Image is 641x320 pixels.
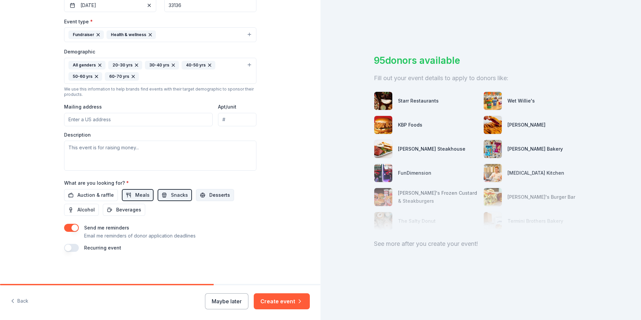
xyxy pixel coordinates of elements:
[68,30,104,39] div: Fundraiser
[135,191,150,199] span: Meals
[64,204,99,216] button: Alcohol
[105,72,139,81] div: 60-70 yrs
[64,113,213,126] input: Enter a US address
[507,121,546,129] div: [PERSON_NAME]
[64,132,91,138] label: Description
[398,97,439,105] div: Starr Restaurants
[484,140,502,158] img: photo for Bobo's Bakery
[484,92,502,110] img: photo for Wet Willie's
[209,191,230,199] span: Desserts
[374,116,392,134] img: photo for KBP Foods
[68,72,102,81] div: 50-60 yrs
[11,294,28,308] button: Back
[158,189,192,201] button: Snacks
[64,27,256,42] button: FundraiserHealth & wellness
[64,104,102,110] label: Mailing address
[122,189,154,201] button: Meals
[116,206,141,214] span: Beverages
[64,48,95,55] label: Demographic
[218,113,256,126] input: #
[254,293,310,309] button: Create event
[484,116,502,134] img: photo for Vicky Bakery
[77,191,114,199] span: Auction & raffle
[68,61,105,69] div: All genders
[64,87,256,97] div: We use this information to help brands find events with their target demographic to sponsor their...
[103,204,145,216] button: Beverages
[84,232,196,240] p: Email me reminders of donor application deadlines
[374,92,392,110] img: photo for Starr Restaurants
[171,191,188,199] span: Snacks
[145,61,179,69] div: 30-40 yrs
[374,73,588,84] div: Fill out your event details to apply to donors like:
[398,121,422,129] div: KBP Foods
[64,18,93,25] label: Event type
[64,189,118,201] button: Auction & raffle
[218,104,236,110] label: Apt/unit
[205,293,248,309] button: Maybe later
[398,145,465,153] div: [PERSON_NAME] Steakhouse
[64,58,256,84] button: All genders20-30 yrs30-40 yrs40-50 yrs50-60 yrs60-70 yrs
[507,145,563,153] div: [PERSON_NAME] Bakery
[77,206,95,214] span: Alcohol
[182,61,215,69] div: 40-50 yrs
[106,30,156,39] div: Health & wellness
[374,53,588,67] div: 95 donors available
[196,189,234,201] button: Desserts
[507,97,535,105] div: Wet Willie's
[374,238,588,249] div: See more after you create your event!
[108,61,142,69] div: 20-30 yrs
[84,245,121,251] label: Recurring event
[374,140,392,158] img: photo for Perry's Steakhouse
[84,225,129,230] label: Send me reminders
[64,180,129,186] label: What are you looking for?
